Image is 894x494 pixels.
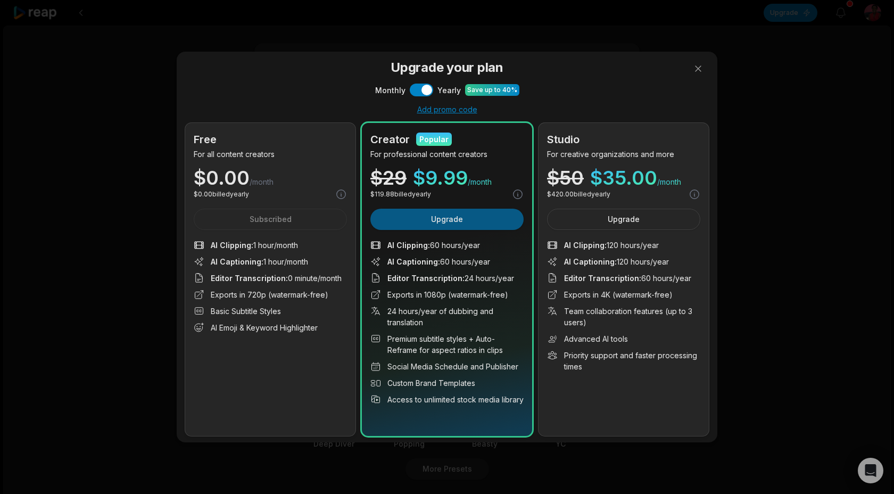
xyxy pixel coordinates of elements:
span: $ 9.99 [413,168,468,187]
li: AI Emoji & Keyword Highlighter [194,322,347,333]
span: 1 hour/month [211,240,298,251]
li: Exports in 1080p (watermark-free) [370,289,524,300]
h2: Creator [370,131,410,147]
h2: Free [194,131,217,147]
li: Exports in 4K (watermark-free) [547,289,700,300]
button: Upgrade [370,209,524,230]
li: Custom Brand Templates [370,377,524,389]
span: AI Clipping : [564,241,607,250]
span: /month [250,177,274,187]
span: 120 hours/year [564,240,659,251]
span: $ 35.00 [590,168,657,187]
p: $ 0.00 billed yearly [194,190,249,199]
div: Popular [419,134,449,145]
span: AI Captioning : [211,257,263,266]
li: Basic Subtitle Styles [194,306,347,317]
span: 0 minute/month [211,273,342,284]
span: /month [468,177,492,187]
p: $ 420.00 billed yearly [547,190,610,199]
div: Save up to 40% [467,85,517,95]
p: $ 119.88 billed yearly [370,190,431,199]
div: Add promo code [185,105,709,114]
span: Yearly [437,85,461,96]
li: 24 hours/year of dubbing and translation [370,306,524,328]
span: AI Clipping : [387,241,430,250]
p: For all content creators [194,149,347,160]
div: $ 29 [370,168,407,187]
div: Open Intercom Messenger [858,458,883,483]
li: Team collaboration features (up to 3 users) [547,306,700,328]
span: Monthly [375,85,405,96]
p: For professional content creators [370,149,524,160]
li: Social Media Schedule and Publisher [370,361,524,372]
span: /month [657,177,681,187]
span: 1 hour/month [211,256,308,267]
span: 120 hours/year [564,256,669,267]
span: Editor Transcription : [211,274,288,283]
p: For creative organizations and more [547,149,700,160]
span: 24 hours/year [387,273,514,284]
div: $ 50 [547,168,584,187]
span: 60 hours/year [564,273,691,284]
h2: Studio [547,131,580,147]
span: Editor Transcription : [564,274,641,283]
span: AI Captioning : [564,257,617,266]
button: Upgrade [547,209,700,230]
span: Editor Transcription : [387,274,465,283]
span: 60 hours/year [387,256,490,267]
span: AI Clipping : [211,241,253,250]
span: $ 0.00 [194,168,250,187]
span: 60 hours/year [387,240,480,251]
h3: Upgrade your plan [185,58,709,77]
li: Exports in 720p (watermark-free) [194,289,347,300]
li: Access to unlimited stock media library [370,394,524,405]
li: Priority support and faster processing times [547,350,700,372]
span: AI Captioning : [387,257,440,266]
li: Advanced AI tools [547,333,700,344]
li: Premium subtitle styles + Auto-Reframe for aspect ratios in clips [370,333,524,356]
